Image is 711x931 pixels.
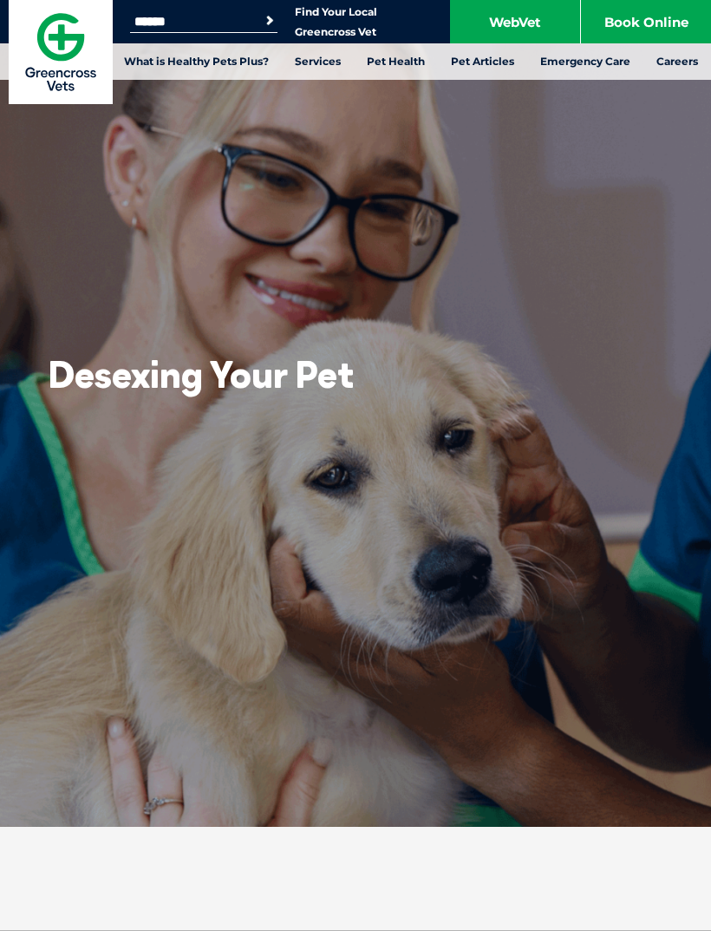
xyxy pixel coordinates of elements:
a: Emergency Care [527,43,643,80]
a: Careers [643,43,711,80]
a: What is Healthy Pets Plus? [111,43,282,80]
a: Pet Health [354,43,438,80]
h1: Desexing Your Pet [48,355,354,395]
a: Pet Articles [438,43,527,80]
a: Services [282,43,354,80]
button: Search [261,12,278,30]
a: Find Your Local Greencross Vet [295,5,377,39]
